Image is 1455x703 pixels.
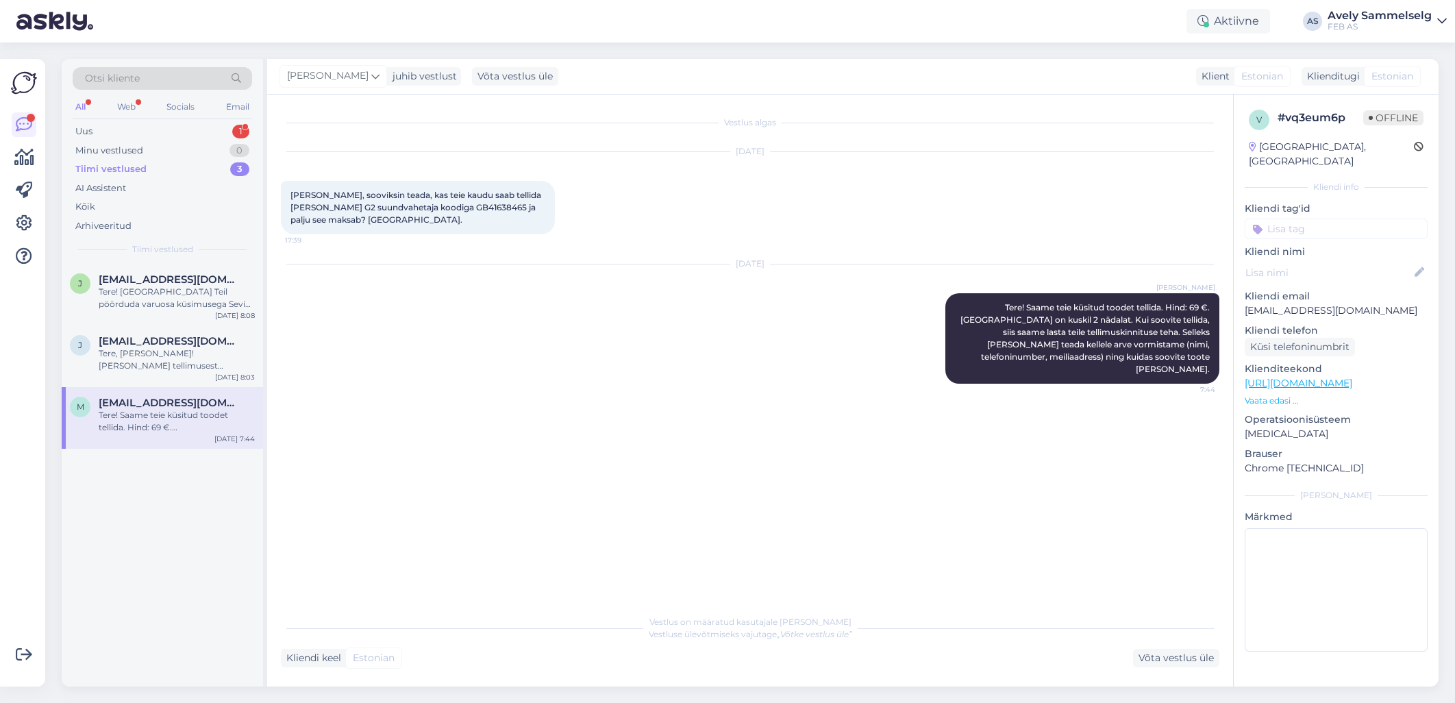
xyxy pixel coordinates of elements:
[1278,110,1363,126] div: # vq3eum6p
[99,397,241,409] span: marialeier@gmail.com
[75,125,92,138] div: Uus
[1245,245,1428,259] p: Kliendi nimi
[1245,265,1412,280] input: Lisa nimi
[1186,9,1270,34] div: Aktiivne
[281,145,1219,158] div: [DATE]
[1245,377,1352,389] a: [URL][DOMAIN_NAME]
[1245,219,1428,239] input: Lisa tag
[1245,289,1428,304] p: Kliendi email
[99,273,241,286] span: jaanikaju@gmail.com
[387,69,457,84] div: juhib vestlust
[75,219,132,233] div: Arhiveeritud
[75,182,126,195] div: AI Assistent
[1196,69,1230,84] div: Klient
[1245,362,1428,376] p: Klienditeekond
[1328,10,1432,21] div: Avely Sammelselg
[1249,140,1414,169] div: [GEOGRAPHIC_DATA], [GEOGRAPHIC_DATA]
[1328,21,1432,32] div: FEB AS
[77,402,84,412] span: m
[1245,304,1428,318] p: [EMAIL_ADDRESS][DOMAIN_NAME]
[649,617,851,627] span: Vestlus on määratud kasutajale [PERSON_NAME]
[99,286,255,310] div: Tere! [GEOGRAPHIC_DATA] Teil pöörduda varuosa küsimusega Sevi Kodukaubad OÜ [PERSON_NAME]: [URL][...
[1371,69,1413,84] span: Estonian
[1302,69,1360,84] div: Klienditugi
[114,98,138,116] div: Web
[281,651,341,665] div: Kliendi keel
[1245,427,1428,441] p: [MEDICAL_DATA]
[649,629,852,639] span: Vestluse ülevõtmiseks vajutage
[1256,114,1262,125] span: v
[73,98,88,116] div: All
[75,144,143,158] div: Minu vestlused
[75,200,95,214] div: Kõik
[1241,69,1283,84] span: Estonian
[281,258,1219,270] div: [DATE]
[1133,649,1219,667] div: Võta vestlus üle
[287,69,369,84] span: [PERSON_NAME]
[1363,110,1423,125] span: Offline
[960,302,1212,374] span: Tere! Saame teie küsitud toodet tellida. Hind: 69 €. [GEOGRAPHIC_DATA] on kuskil 2 nädalat. Kui s...
[1245,510,1428,524] p: Märkmed
[99,409,255,434] div: Tere! Saame teie küsitud toodet tellida. Hind: 69 €. [GEOGRAPHIC_DATA] on kuskil 2 nädalat. Kui s...
[132,243,193,256] span: Tiimi vestlused
[1245,461,1428,476] p: Chrome [TECHNICAL_ID]
[85,71,140,86] span: Otsi kliente
[230,162,249,176] div: 3
[1164,384,1215,395] span: 7:44
[214,434,255,444] div: [DATE] 7:44
[215,310,255,321] div: [DATE] 8:08
[99,347,255,372] div: Tere, [PERSON_NAME]! [PERSON_NAME] tellimusest eemaldada 5 termomootorit. Informeerin, et esimene...
[215,372,255,382] div: [DATE] 8:03
[1156,282,1215,293] span: [PERSON_NAME]
[1245,412,1428,427] p: Operatsioonisüsteem
[11,70,37,96] img: Askly Logo
[777,629,852,639] i: „Võtke vestlus üle”
[75,162,147,176] div: Tiimi vestlused
[285,235,336,245] span: 17:39
[1303,12,1322,31] div: AS
[78,340,82,350] span: j
[1328,10,1447,32] a: Avely SammelselgFEB AS
[78,278,82,288] span: j
[1245,181,1428,193] div: Kliendi info
[1245,201,1428,216] p: Kliendi tag'id
[223,98,252,116] div: Email
[232,125,249,138] div: 1
[1245,489,1428,502] div: [PERSON_NAME]
[229,144,249,158] div: 0
[353,651,395,665] span: Estonian
[290,190,543,225] span: [PERSON_NAME], sooviksin teada, kas teie kaudu saab tellida [PERSON_NAME] G2 suundvahetaja koodig...
[99,335,241,347] span: johanneshelm1984@hotmail.com
[1245,323,1428,338] p: Kliendi telefon
[281,116,1219,129] div: Vestlus algas
[1245,338,1355,356] div: Küsi telefoninumbrit
[1245,447,1428,461] p: Brauser
[164,98,197,116] div: Socials
[1245,395,1428,407] p: Vaata edasi ...
[472,67,558,86] div: Võta vestlus üle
